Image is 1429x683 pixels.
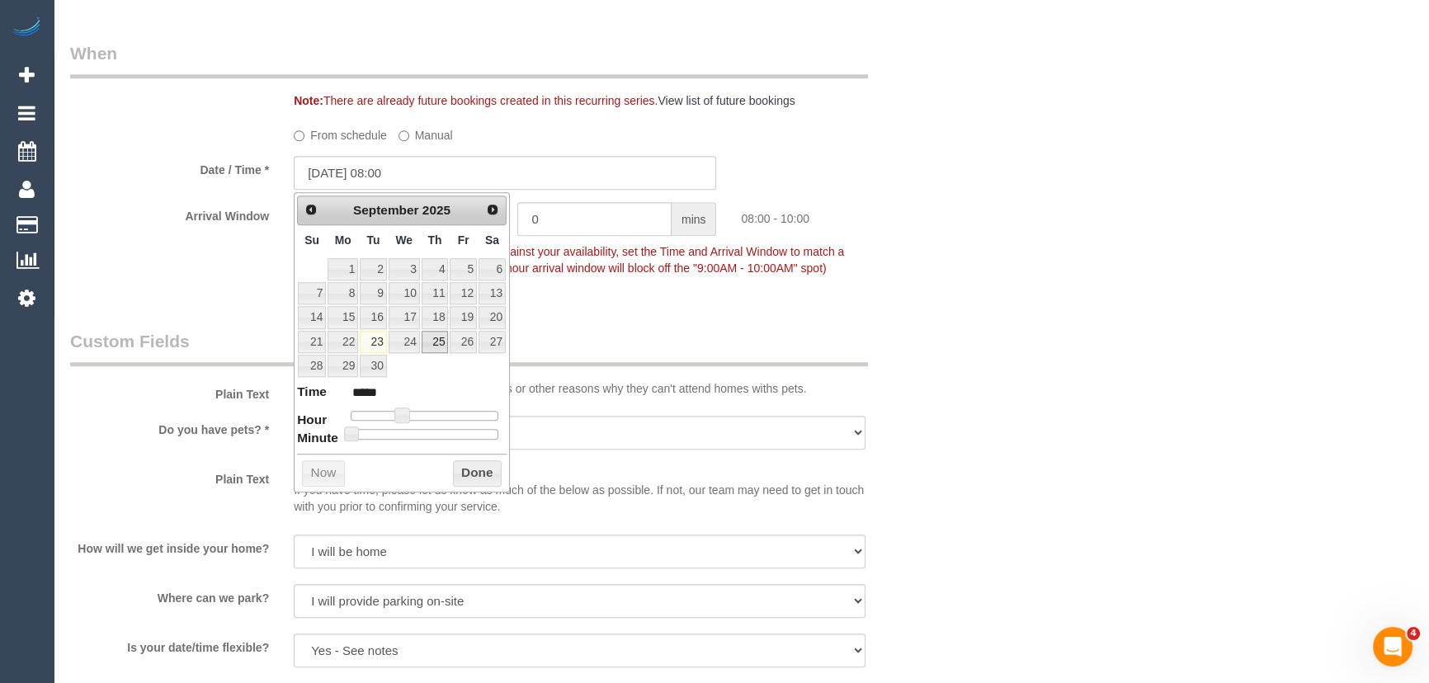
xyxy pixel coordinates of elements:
span: Friday [458,233,469,247]
dt: Hour [297,411,327,431]
label: Arrival Window [58,202,281,224]
button: Done [453,460,502,487]
a: 22 [328,331,358,353]
span: mins [672,202,717,236]
span: Thursday [428,233,442,247]
a: 11 [422,282,449,304]
label: Manual [399,121,453,144]
span: Prev [304,203,318,216]
label: Plain Text [58,380,281,403]
a: 19 [450,306,476,328]
img: Automaid Logo [10,16,43,40]
a: 23 [360,331,386,353]
span: 4 [1407,627,1420,640]
label: How will we get inside your home? [58,535,281,557]
div: There are already future bookings created in this recurring series. [281,92,952,109]
label: From schedule [294,121,387,144]
a: 16 [360,306,386,328]
label: Date / Time * [58,156,281,178]
p: Some of our cleaning teams have allergies or other reasons why they can't attend homes withs pets. [294,380,865,397]
a: 24 [389,331,420,353]
a: 13 [479,282,506,304]
span: 2025 [422,203,450,217]
a: 3 [389,258,420,280]
span: September [353,203,419,217]
p: If you have time, please let us know as much of the below as possible. If not, our team may need ... [294,465,865,515]
label: Is your date/time flexible? [58,634,281,656]
a: 17 [389,306,420,328]
input: DD/MM/YYYY HH:MM [294,156,716,190]
span: Next [486,203,499,216]
a: 25 [422,331,449,353]
a: Prev [299,198,323,221]
a: 20 [479,306,506,328]
a: 9 [360,282,386,304]
span: Wednesday [395,233,413,247]
div: 08:00 - 10:00 [729,202,952,227]
a: 8 [328,282,358,304]
a: 14 [298,306,326,328]
a: 29 [328,355,358,377]
span: Tuesday [367,233,380,247]
a: 28 [298,355,326,377]
dt: Time [297,383,327,403]
a: 10 [389,282,420,304]
span: To make this booking count against your availability, set the Time and Arrival Window to match a ... [294,245,844,275]
span: Monday [335,233,351,247]
iframe: Intercom live chat [1373,627,1412,667]
a: 26 [450,331,476,353]
legend: Custom Fields [70,329,868,366]
label: Do you have pets? * [58,416,281,438]
span: Saturday [485,233,499,247]
a: 30 [360,355,386,377]
label: Where can we park? [58,584,281,606]
dt: Minute [297,429,338,450]
a: 6 [479,258,506,280]
input: From schedule [294,130,304,141]
span: Sunday [304,233,319,247]
input: Manual [399,130,409,141]
a: 18 [422,306,449,328]
a: 27 [479,331,506,353]
a: 15 [328,306,358,328]
a: 12 [450,282,476,304]
label: Plain Text [58,465,281,488]
a: 2 [360,258,386,280]
strong: Note: [294,94,323,107]
a: 7 [298,282,326,304]
a: 1 [328,258,358,280]
button: Now [302,460,344,487]
a: 4 [422,258,449,280]
legend: When [70,41,868,78]
a: 21 [298,331,326,353]
a: Next [481,198,504,221]
a: View list of future bookings [658,94,795,107]
a: 5 [450,258,476,280]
